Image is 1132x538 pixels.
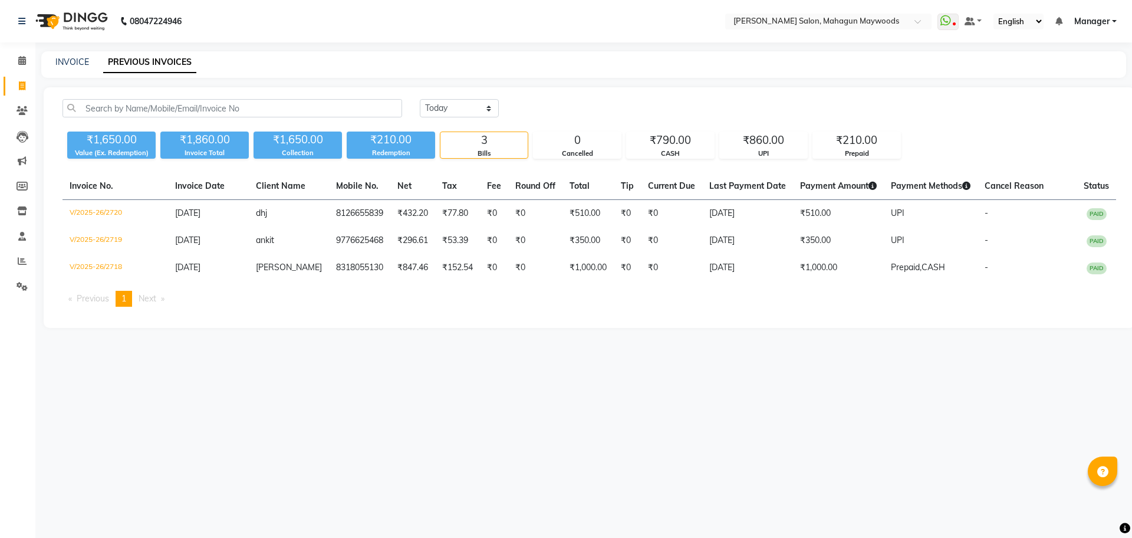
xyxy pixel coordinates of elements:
td: V/2025-26/2718 [62,254,168,281]
td: ₹0 [508,227,562,254]
td: V/2025-26/2719 [62,227,168,254]
span: Prepaid, [891,262,922,273]
td: ₹0 [480,227,508,254]
div: UPI [720,149,807,159]
td: 8126655839 [329,200,390,228]
div: ₹210.00 [813,132,900,149]
span: Total [570,181,590,191]
span: [DATE] [175,262,200,273]
span: Manager [1074,15,1110,28]
span: [PERSON_NAME] [256,262,322,273]
span: UPI [891,208,904,218]
span: Invoice No. [70,181,113,191]
span: dhj [256,208,267,218]
td: ₹152.54 [435,254,480,281]
td: ₹0 [480,254,508,281]
span: PAID [1087,235,1107,247]
div: ₹1,860.00 [160,132,249,148]
div: ₹790.00 [627,132,714,149]
span: CASH [922,262,945,273]
b: 08047224946 [130,5,182,38]
div: Prepaid [813,149,900,159]
td: ₹847.46 [390,254,435,281]
td: ₹0 [508,254,562,281]
div: 3 [440,132,528,149]
td: ₹77.80 [435,200,480,228]
span: Net [397,181,412,191]
td: ₹350.00 [562,227,614,254]
td: ₹0 [641,227,702,254]
span: Tax [442,181,457,191]
div: Cancelled [534,149,621,159]
td: ₹0 [614,254,641,281]
input: Search by Name/Mobile/Email/Invoice No [62,99,402,117]
span: UPI [891,235,904,245]
td: ₹510.00 [562,200,614,228]
td: ₹0 [641,200,702,228]
div: Redemption [347,148,435,158]
span: Status [1084,181,1109,191]
td: ₹350.00 [793,227,884,254]
span: Fee [487,181,501,191]
div: Bills [440,149,528,159]
span: Tip [621,181,634,191]
td: ₹296.61 [390,227,435,254]
td: 8318055130 [329,254,390,281]
div: CASH [627,149,714,159]
span: PAID [1087,263,1107,274]
span: PAID [1087,208,1107,220]
td: ₹510.00 [793,200,884,228]
td: 9776625468 [329,227,390,254]
span: - [985,235,988,245]
td: V/2025-26/2720 [62,200,168,228]
nav: Pagination [62,291,1116,307]
td: ₹0 [614,200,641,228]
td: ₹432.20 [390,200,435,228]
a: PREVIOUS INVOICES [103,52,196,73]
td: ₹1,000.00 [562,254,614,281]
span: [DATE] [175,208,200,218]
span: Next [139,293,156,304]
td: [DATE] [702,200,793,228]
div: 0 [534,132,621,149]
span: Payment Methods [891,181,970,191]
span: Payment Amount [800,181,877,191]
a: INVOICE [55,57,89,67]
span: - [985,208,988,218]
div: ₹210.00 [347,132,435,148]
span: Current Due [648,181,695,191]
span: - [985,262,988,273]
div: Value (Ex. Redemption) [67,148,156,158]
td: ₹0 [641,254,702,281]
td: [DATE] [702,254,793,281]
span: Last Payment Date [709,181,786,191]
div: ₹1,650.00 [254,132,342,148]
img: logo [30,5,111,38]
span: Invoice Date [175,181,225,191]
span: Client Name [256,181,305,191]
span: Previous [77,293,109,304]
td: ₹0 [508,200,562,228]
td: ₹0 [480,200,508,228]
td: ₹53.39 [435,227,480,254]
span: 1 [121,293,126,304]
div: ₹1,650.00 [67,132,156,148]
span: Round Off [515,181,555,191]
td: [DATE] [702,227,793,254]
div: ₹860.00 [720,132,807,149]
span: ankit [256,235,274,245]
div: Collection [254,148,342,158]
span: Cancel Reason [985,181,1044,191]
td: ₹0 [614,227,641,254]
div: Invoice Total [160,148,249,158]
td: ₹1,000.00 [793,254,884,281]
span: Mobile No. [336,181,379,191]
span: [DATE] [175,235,200,245]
